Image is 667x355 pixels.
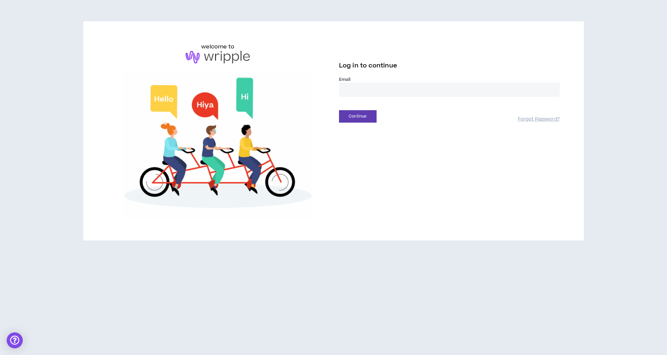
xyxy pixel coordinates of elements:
[107,70,328,219] img: Welcome to Wripple
[186,51,250,63] img: logo-brand.png
[339,76,560,82] label: Email
[7,332,23,348] div: Open Intercom Messenger
[339,61,397,70] span: Log in to continue
[201,43,234,51] h6: welcome to
[518,116,559,123] a: Forgot Password?
[339,110,376,123] button: Continue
